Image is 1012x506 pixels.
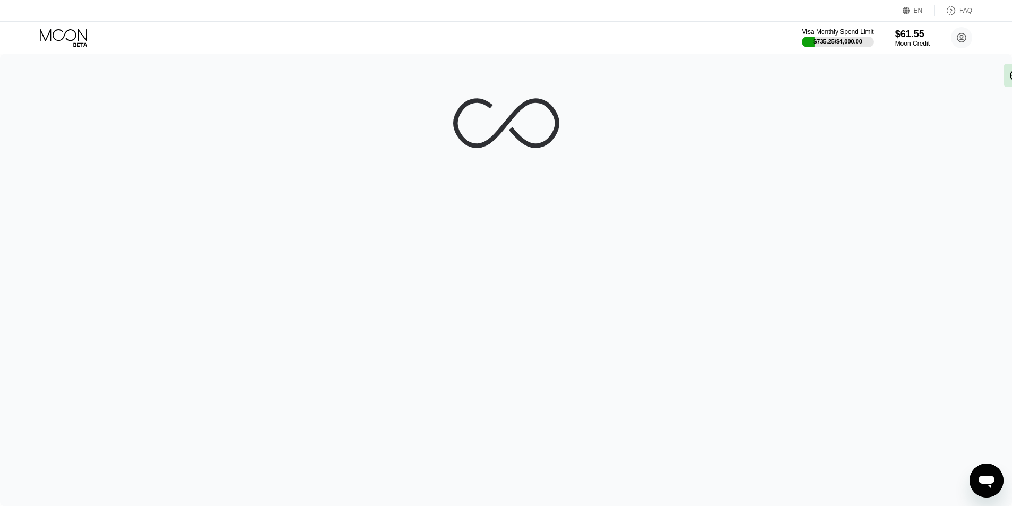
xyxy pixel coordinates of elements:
[802,28,873,47] div: Visa Monthly Spend Limit$735.25/$4,000.00
[895,29,930,47] div: $61.55Moon Credit
[802,28,873,36] div: Visa Monthly Spend Limit
[903,5,935,16] div: EN
[959,7,972,14] div: FAQ
[935,5,972,16] div: FAQ
[813,38,862,45] div: $735.25 / $4,000.00
[895,29,930,40] div: $61.55
[914,7,923,14] div: EN
[970,464,1004,498] iframe: Button to launch messaging window
[895,40,930,47] div: Moon Credit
